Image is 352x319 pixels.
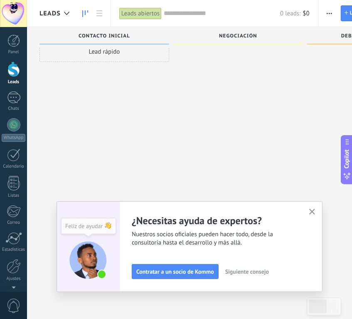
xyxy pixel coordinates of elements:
[225,269,269,274] span: Siguiente consejo
[2,193,26,198] div: Listas
[2,276,26,282] div: Ajustes
[2,79,26,85] div: Leads
[119,7,162,20] div: Leads abiertos
[39,41,169,62] div: Lead rápido
[136,269,214,274] span: Contratar a un socio de Kommo
[343,149,351,168] span: Copilot
[2,220,26,225] div: Correo
[2,134,25,142] div: WhatsApp
[132,264,219,279] button: Contratar a un socio de Kommo
[132,230,299,247] span: Nuestros socios oficiales pueden hacer todo, desde la consultoría hasta el desarrollo y más allá.
[219,33,257,39] span: Negociación
[303,10,310,17] span: $0
[39,10,61,17] span: Leads
[78,5,92,22] a: Leads
[2,164,26,169] div: Calendario
[222,265,273,278] button: Siguiente consejo
[79,33,130,39] span: Contacto inicial
[2,49,26,55] div: Panel
[280,10,300,17] span: 0 leads:
[92,5,106,22] a: Lista
[2,106,26,111] div: Chats
[323,5,335,21] button: Más
[2,247,26,252] div: Estadísticas
[44,33,165,40] div: Contacto inicial
[132,214,299,227] h2: ¿Necesitas ayuda de expertos?
[177,33,299,40] div: Negociación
